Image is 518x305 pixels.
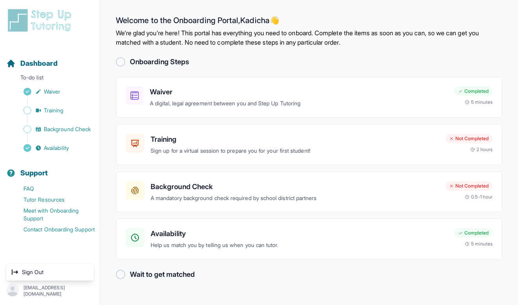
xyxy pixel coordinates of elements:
button: Support [3,155,97,182]
a: Dashboard [6,58,58,69]
div: Not Completed [445,181,493,191]
div: 2 hours [470,146,493,153]
p: We're glad you're here! This portal has everything you need to onboard. Complete the items as soo... [116,28,502,47]
a: TrainingSign up for a virtual session to prepare you for your first student!Not Completed2 hours [116,124,502,165]
h3: Background Check [151,181,439,192]
div: 5 minutes [465,99,493,105]
a: Tutor Resources [6,194,100,205]
div: Completed [454,87,493,96]
a: Training [6,105,100,116]
p: Help us match you by telling us when you can tutor. [151,241,448,250]
h3: Waiver [150,87,448,97]
span: Support [20,168,48,179]
p: A mandatory background check required by school district partners [151,194,439,203]
a: Waiver [6,86,100,97]
span: Training [44,106,64,114]
p: A digital, legal agreement between you and Step Up Tutoring [150,99,448,108]
a: FAQ [6,183,100,194]
button: [EMAIL_ADDRESS][DOMAIN_NAME] [6,284,94,298]
span: Dashboard [20,58,58,69]
a: Contact Onboarding Support [6,224,100,235]
h2: Onboarding Steps [130,56,189,67]
div: Not Completed [445,134,493,143]
p: To-do list [3,74,97,85]
a: Background Check [6,124,100,135]
h3: Availability [151,228,448,239]
img: logo [6,8,76,33]
div: Completed [454,228,493,238]
h2: Welcome to the Onboarding Portal, Kadicha 👋 [116,16,502,28]
a: Sign Out [8,265,92,279]
a: WaiverA digital, legal agreement between you and Step Up TutoringCompleted5 minutes [116,77,502,118]
a: AvailabilityHelp us match you by telling us when you can tutor.Completed5 minutes [116,218,502,260]
h2: Wait to get matched [130,269,195,280]
h3: Training [151,134,439,145]
a: Availability [6,143,100,153]
div: [EMAIL_ADDRESS][DOMAIN_NAME] [6,263,94,281]
p: [EMAIL_ADDRESS][DOMAIN_NAME] [23,285,94,297]
p: Sign up for a virtual session to prepare you for your first student! [151,146,439,155]
a: Background CheckA mandatory background check required by school district partnersNot Completed0.5... [116,171,502,213]
span: Waiver [44,88,60,96]
span: Availability [44,144,69,152]
a: Meet with Onboarding Support [6,205,100,224]
button: Dashboard [3,45,97,72]
span: Background Check [44,125,91,133]
div: 5 minutes [465,241,493,247]
div: 0.5-1 hour [465,194,493,200]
